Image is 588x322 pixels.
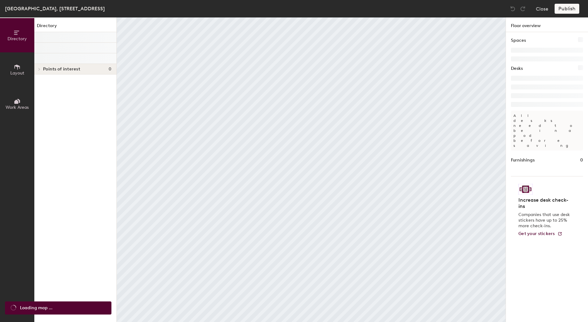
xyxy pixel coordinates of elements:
h1: Desks [511,65,523,72]
h1: Furnishings [511,157,535,164]
button: Close [536,4,548,14]
span: Layout [10,70,24,76]
h1: Floor overview [506,17,588,32]
img: Redo [520,6,526,12]
img: Undo [510,6,516,12]
canvas: Map [117,17,506,322]
p: Companies that use desk stickers have up to 25% more check-ins. [518,212,572,229]
a: Get your stickers [518,231,562,237]
span: Work Areas [6,105,29,110]
span: Points of interest [43,67,80,72]
span: 0 [109,67,111,72]
div: [GEOGRAPHIC_DATA], [STREET_ADDRESS] [5,5,105,12]
p: All desks need to be in a pod before saving [511,111,583,151]
h1: Spaces [511,37,526,44]
h1: Directory [34,22,116,32]
h1: 0 [580,157,583,164]
img: Sticker logo [518,184,533,195]
h4: Increase desk check-ins [518,197,572,209]
span: Get your stickers [518,231,555,236]
span: Directory [7,36,27,41]
span: Loading map ... [20,305,52,311]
